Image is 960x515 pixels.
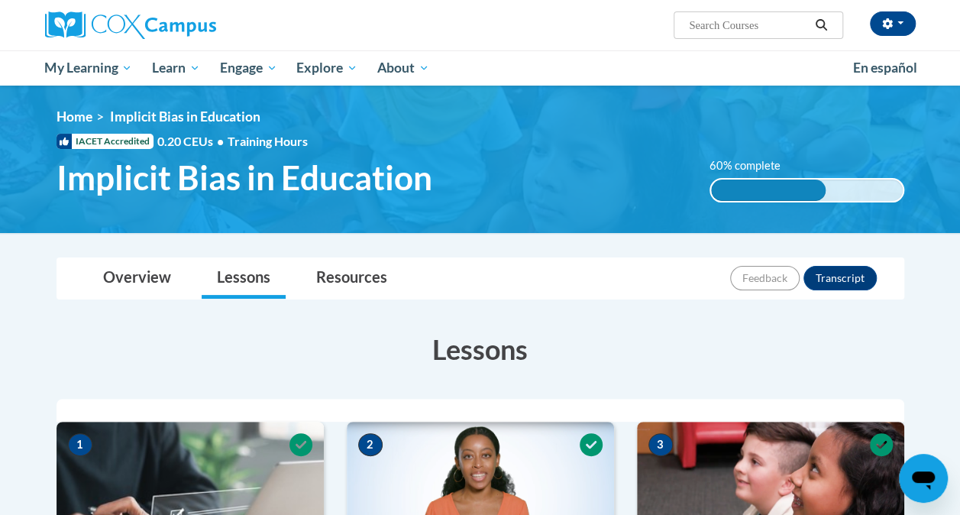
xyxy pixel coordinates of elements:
[358,433,383,456] span: 2
[709,157,797,174] label: 60% complete
[377,59,429,77] span: About
[57,157,432,198] span: Implicit Bias in Education
[88,258,186,299] a: Overview
[843,52,927,84] a: En español
[228,134,308,148] span: Training Hours
[44,59,132,77] span: My Learning
[220,59,277,77] span: Engage
[711,180,826,201] div: 60% complete
[286,50,367,86] a: Explore
[648,433,673,456] span: 3
[45,11,320,39] a: Cox Campus
[68,433,92,456] span: 1
[35,50,143,86] a: My Learning
[899,454,948,503] iframe: Button to launch messaging window
[870,11,916,36] button: Account Settings
[810,16,832,34] button: Search
[152,59,200,77] span: Learn
[853,60,917,76] span: En español
[57,330,904,368] h3: Lessons
[687,16,810,34] input: Search Courses
[367,50,439,86] a: About
[57,109,92,125] a: Home
[730,266,800,290] button: Feedback
[45,11,216,39] img: Cox Campus
[57,134,154,149] span: IACET Accredited
[803,266,877,290] button: Transcript
[202,258,286,299] a: Lessons
[34,50,927,86] div: Main menu
[217,134,224,148] span: •
[157,133,228,150] span: 0.20 CEUs
[210,50,287,86] a: Engage
[110,109,260,125] span: Implicit Bias in Education
[296,59,357,77] span: Explore
[142,50,210,86] a: Learn
[301,258,402,299] a: Resources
